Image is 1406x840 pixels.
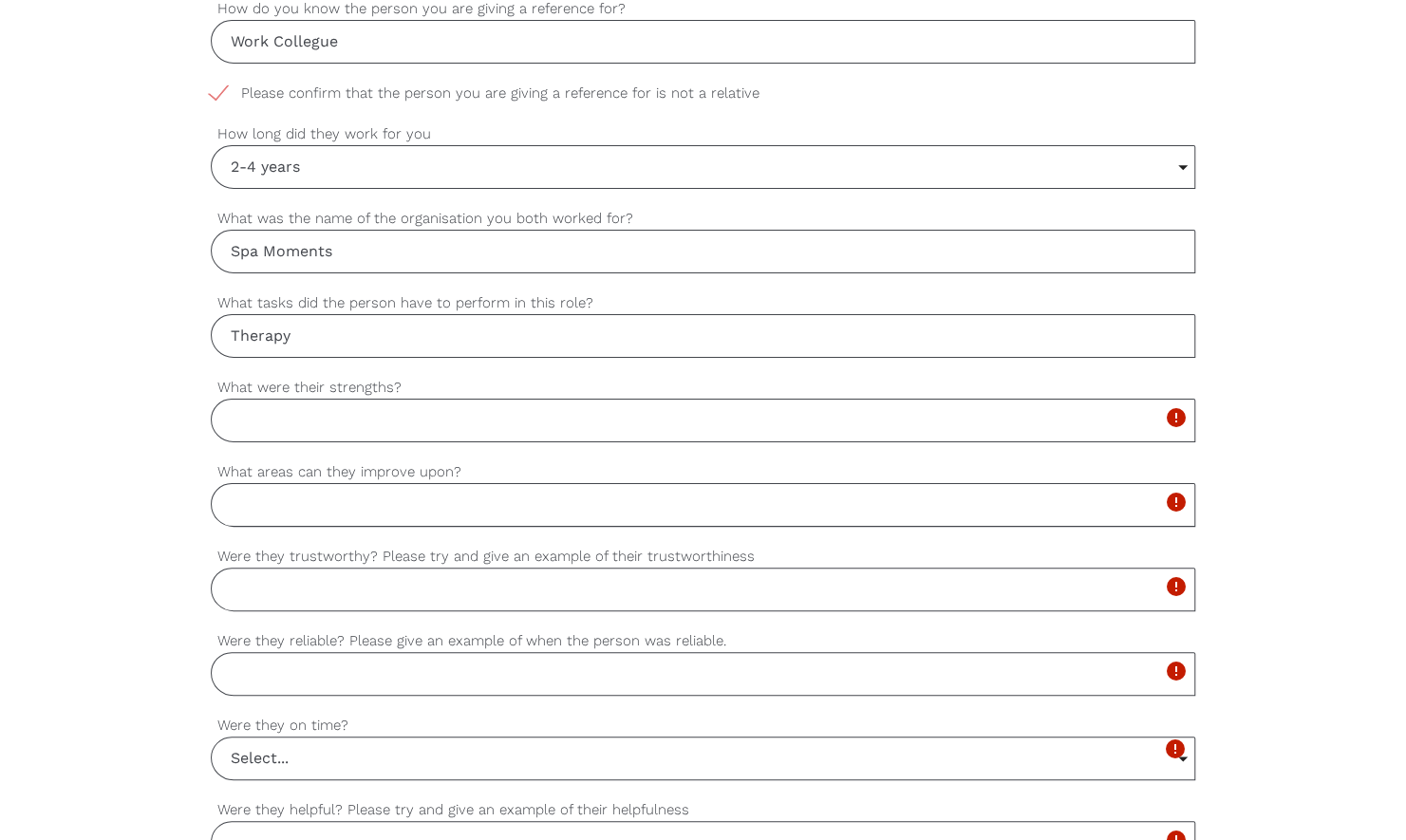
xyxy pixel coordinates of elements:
label: What tasks did the person have to perform in this role? [211,292,1195,314]
label: Were they trustworthy? Please try and give an example of their trustworthiness [211,546,1195,568]
span: Please confirm that the person you are giving a reference for is not a relative [211,83,796,104]
label: What was the name of the organisation you both worked for? [211,208,1195,230]
label: Were they reliable? Please give an example of when the person was reliable. [211,630,1195,652]
label: What were their strengths? [211,377,1195,399]
i: error [1164,575,1187,598]
label: Were they helpful? Please try and give an example of their helpfulness [211,799,1195,821]
i: error [1164,491,1187,513]
i: error [1164,406,1187,429]
i: error [1163,737,1186,760]
i: error [1164,660,1187,682]
label: How long did they work for you [211,123,1195,145]
label: What areas can they improve upon? [211,461,1195,483]
label: Were they on time? [211,715,1195,737]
